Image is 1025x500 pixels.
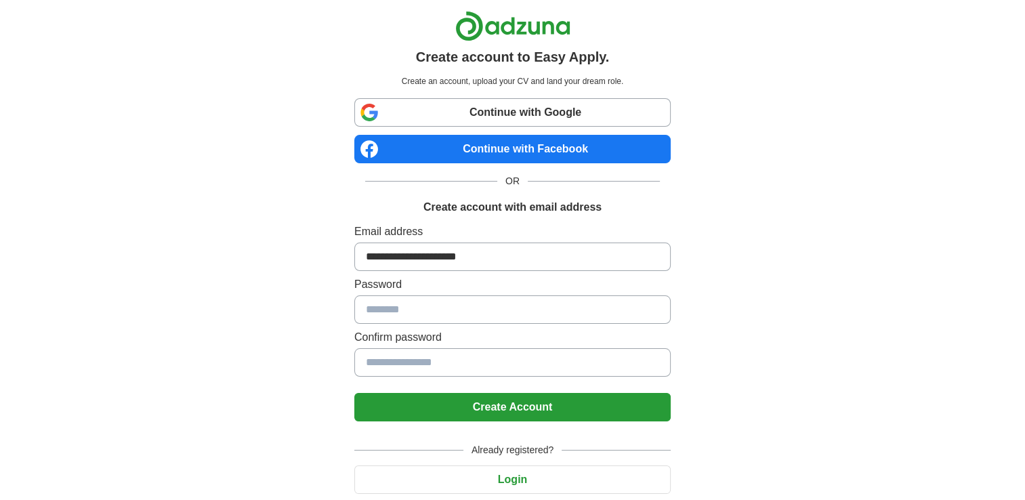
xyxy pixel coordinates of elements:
a: Continue with Facebook [354,135,671,163]
label: Confirm password [354,329,671,346]
span: Already registered? [463,443,562,457]
label: Email address [354,224,671,240]
button: Login [354,465,671,494]
h1: Create account to Easy Apply. [416,47,610,67]
span: OR [497,174,528,188]
a: Continue with Google [354,98,671,127]
a: Login [354,474,671,485]
button: Create Account [354,393,671,421]
h1: Create account with email address [423,199,602,215]
p: Create an account, upload your CV and land your dream role. [357,75,668,87]
img: Adzuna logo [455,11,570,41]
label: Password [354,276,671,293]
